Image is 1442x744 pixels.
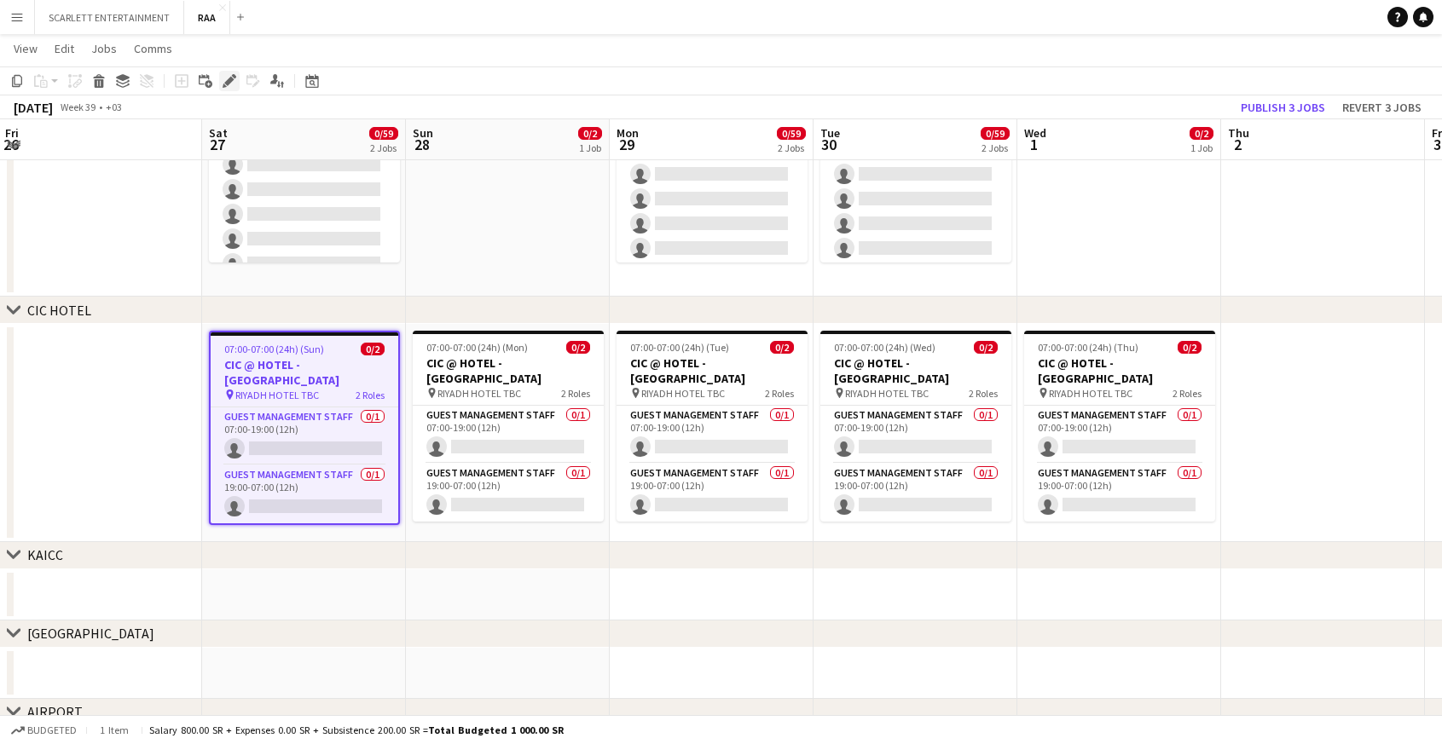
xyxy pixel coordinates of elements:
div: [GEOGRAPHIC_DATA] [27,625,154,642]
span: 0/59 [369,127,398,140]
h3: CIC @ HOTEL - [GEOGRAPHIC_DATA] [1024,355,1215,386]
app-job-card: 07:00-07:00 (24h) (Mon)0/2CIC @ HOTEL - [GEOGRAPHIC_DATA] RIYADH HOTEL TBC2 RolesGuest Management... [413,331,604,522]
span: RIYADH HOTEL TBC [437,387,521,400]
span: Sun [413,125,433,141]
span: 0/2 [1190,127,1213,140]
button: Budgeted [9,721,79,740]
span: 07:00-07:00 (24h) (Tue) [630,341,729,354]
span: 30 [818,135,840,154]
app-card-role: Guest Management Staff0/107:00-19:00 (12h) [211,407,398,465]
span: Total Budgeted 1 000.00 SR [428,724,564,736]
span: 2 Roles [356,389,385,401]
a: Jobs [84,37,124,60]
span: Mon [617,125,639,141]
h3: CIC @ HOTEL - [GEOGRAPHIC_DATA] [413,355,604,386]
div: 2 Jobs [982,141,1009,154]
button: Publish 3 jobs [1234,96,1332,118]
span: 2 Roles [1173,387,1202,400]
span: 0/2 [1178,341,1202,354]
div: CIC HOTEL [27,302,91,319]
span: Fri [5,125,19,141]
div: 2 Jobs [778,141,805,154]
div: [DATE] [14,99,53,116]
span: Jobs [91,41,117,56]
app-card-role: Guest Management Staff0/107:00-19:00 (12h) [820,406,1011,464]
app-card-role: Guest Management Staff0/107:00-19:00 (12h) [617,406,808,464]
app-card-role: Guest Management Staff0/119:00-07:00 (12h) [211,465,398,523]
span: Sat [209,125,228,141]
app-job-card: 07:00-07:00 (24h) (Tue)0/2CIC @ HOTEL - [GEOGRAPHIC_DATA] RIYADH HOTEL TBC2 RolesGuest Management... [617,331,808,522]
a: Comms [127,37,179,60]
app-job-card: 07:00-07:00 (24h) (Sun)0/2CIC @ HOTEL - [GEOGRAPHIC_DATA] RIYADH HOTEL TBC2 RolesGuest Management... [209,331,400,525]
span: RIYADH HOTEL TBC [641,387,725,400]
span: 2 Roles [969,387,998,400]
span: 0/2 [361,343,385,355]
span: RIYADH HOTEL TBC [235,389,319,401]
app-card-role: Guest Management Staff0/119:00-07:00 (12h) [820,464,1011,522]
span: 07:00-07:00 (24h) (Thu) [1038,341,1138,354]
app-card-role: Guest Management Staff0/107:00-19:00 (12h) [1024,406,1215,464]
span: Comms [134,41,172,56]
span: 29 [614,135,639,154]
h3: CIC @ HOTEL - [GEOGRAPHIC_DATA] [820,355,1011,386]
span: RIYADH HOTEL TBC [1049,387,1132,400]
span: 0/2 [566,341,590,354]
app-card-role: Guest Management Staff0/119:00-07:00 (12h) [1024,464,1215,522]
span: Week 39 [56,101,99,113]
a: Edit [48,37,81,60]
span: 0/2 [974,341,998,354]
span: View [14,41,38,56]
span: 07:00-07:00 (24h) (Sun) [224,343,324,355]
span: Thu [1228,125,1249,141]
app-card-role: Guest Management Staff0/119:00-07:00 (12h) [413,464,604,522]
app-card-role: Guest Management Staff0/107:00-19:00 (12h) [413,406,604,464]
span: 0/2 [578,127,602,140]
div: AIRPORT [27,703,83,720]
div: 1 Job [579,141,601,154]
span: 07:00-07:00 (24h) (Mon) [426,341,528,354]
span: 27 [206,135,228,154]
div: 1 Job [1190,141,1213,154]
span: Wed [1024,125,1046,141]
span: 2 Roles [561,387,590,400]
span: 2 [1225,135,1249,154]
span: 1 item [94,724,135,736]
span: 26 [3,135,19,154]
span: Edit [55,41,74,56]
div: +03 [106,101,122,113]
button: SCARLETT ENTERTAINMENT [35,1,184,34]
span: Tue [820,125,840,141]
span: 28 [410,135,433,154]
app-job-card: 07:00-07:00 (24h) (Wed)0/2CIC @ HOTEL - [GEOGRAPHIC_DATA] RIYADH HOTEL TBC2 RolesGuest Management... [820,331,1011,522]
span: 2 Roles [765,387,794,400]
div: Salary 800.00 SR + Expenses 0.00 SR + Subsistence 200.00 SR = [149,724,564,736]
button: Revert 3 jobs [1335,96,1428,118]
app-job-card: 07:00-07:00 (24h) (Thu)0/2CIC @ HOTEL - [GEOGRAPHIC_DATA] RIYADH HOTEL TBC2 RolesGuest Management... [1024,331,1215,522]
app-card-role: Guest Management Staff0/119:00-07:00 (12h) [617,464,808,522]
span: 0/59 [981,127,1010,140]
span: 0/2 [770,341,794,354]
a: View [7,37,44,60]
button: RAA [184,1,230,34]
span: 0/59 [777,127,806,140]
span: RIYADH HOTEL TBC [845,387,929,400]
span: Budgeted [27,724,77,736]
div: KAICC [27,546,63,563]
h3: CIC @ HOTEL - [GEOGRAPHIC_DATA] [211,357,398,388]
span: 1 [1022,135,1046,154]
h3: CIC @ HOTEL - [GEOGRAPHIC_DATA] [617,355,808,386]
div: 2 Jobs [370,141,397,154]
span: 07:00-07:00 (24h) (Wed) [834,341,935,354]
